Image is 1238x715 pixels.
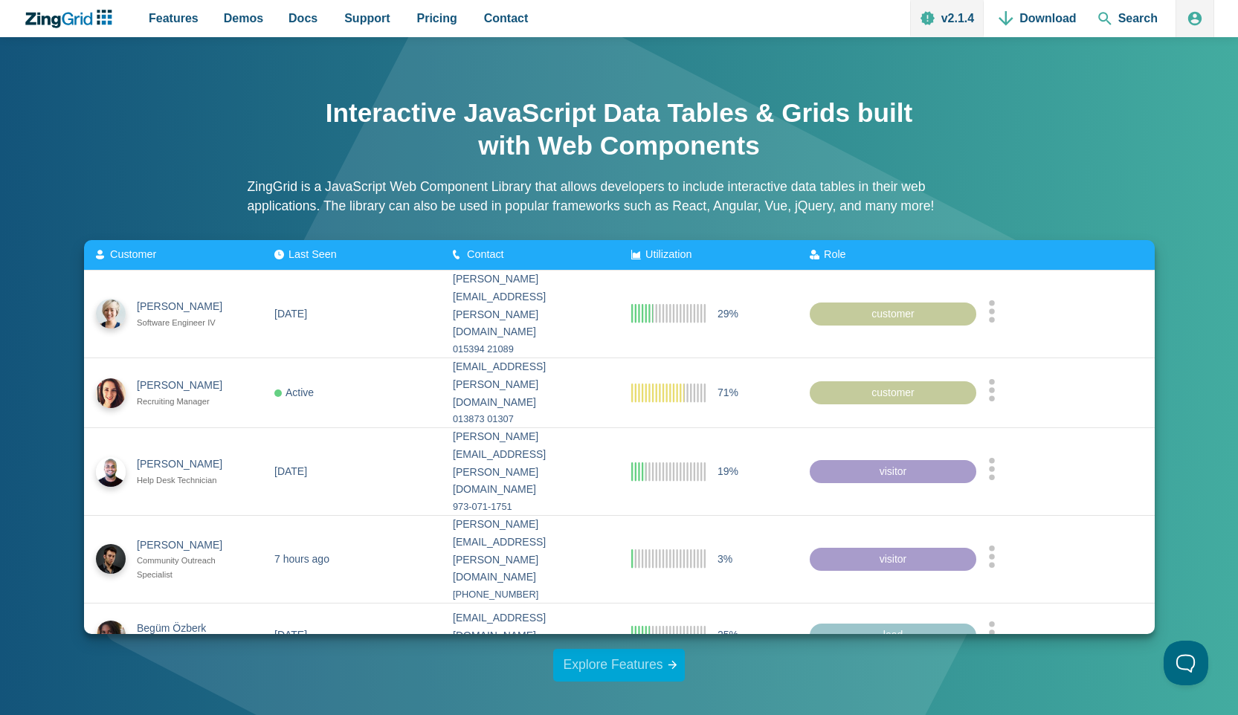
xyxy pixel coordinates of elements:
[137,316,236,330] div: Software Engineer IV
[453,411,607,427] div: 013873 01307
[718,627,738,644] span: 25%
[344,8,390,28] span: Support
[453,271,607,341] div: [PERSON_NAME][EMAIL_ADDRESS][PERSON_NAME][DOMAIN_NAME]
[322,97,917,162] h1: Interactive JavaScript Data Tables & Grids built with Web Components
[453,499,607,515] div: 973-071-1751
[417,8,457,28] span: Pricing
[718,305,738,323] span: 29%
[137,554,236,582] div: Community Outreach Specialist
[24,10,120,28] a: ZingChart Logo. Click to return to the homepage
[810,547,976,571] div: visitor
[110,248,156,260] span: Customer
[810,459,976,483] div: visitor
[137,536,236,554] div: [PERSON_NAME]
[288,248,337,260] span: Last Seen
[453,586,607,603] div: [PHONE_NUMBER]
[137,619,236,637] div: Begüm Özberk
[1164,641,1208,685] iframe: Toggle Customer Support
[810,302,976,326] div: customer
[274,305,307,323] div: [DATE]
[467,248,504,260] span: Contact
[718,462,738,480] span: 19%
[810,624,976,647] div: lead
[274,462,307,480] div: [DATE]
[274,627,307,644] div: [DATE]
[137,298,236,316] div: [PERSON_NAME]
[453,516,607,586] div: [PERSON_NAME][EMAIL_ADDRESS][PERSON_NAME][DOMAIN_NAME]
[484,8,529,28] span: Contact
[248,177,991,216] p: ZingGrid is a JavaScript Web Component Library that allows developers to include interactive data...
[810,381,976,404] div: customer
[453,358,607,411] div: [EMAIL_ADDRESS][PERSON_NAME][DOMAIN_NAME]
[137,473,236,488] div: Help Desk Technician
[453,428,607,499] div: [PERSON_NAME][EMAIL_ADDRESS][PERSON_NAME][DOMAIN_NAME]
[224,8,263,28] span: Demos
[718,384,738,401] span: 71%
[274,550,329,568] div: 7 hours ago
[553,649,686,682] a: Explore Features
[137,377,236,395] div: [PERSON_NAME]
[288,8,317,28] span: Docs
[453,341,607,357] div: 015394 21089
[718,550,732,568] span: 3%
[137,456,236,473] div: [PERSON_NAME]
[645,248,691,260] span: Utilization
[137,395,236,409] div: Recruiting Manager
[453,609,607,645] div: [EMAIL_ADDRESS][DOMAIN_NAME]
[824,248,846,260] span: Role
[274,384,314,401] div: Active
[149,8,199,28] span: Features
